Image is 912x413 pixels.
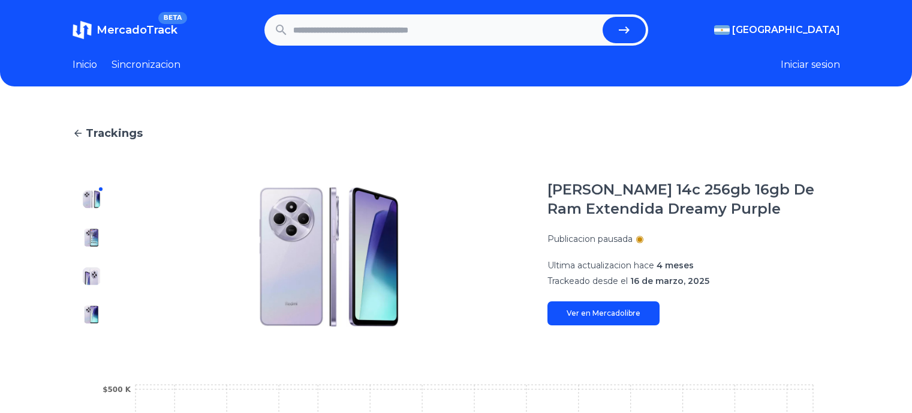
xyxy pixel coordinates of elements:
img: Xiaomi Redmi 14c 256gb 16gb De Ram Extendida Dreamy Purple [82,228,101,247]
img: Argentina [714,25,730,35]
button: Iniciar sesion [781,58,840,72]
span: [GEOGRAPHIC_DATA] [732,23,840,37]
a: Sincronizacion [112,58,180,72]
span: 4 meses [657,260,694,271]
span: BETA [158,12,186,24]
a: Trackings [73,125,840,142]
img: Xiaomi Redmi 14c 256gb 16gb De Ram Extendida Dreamy Purple [82,267,101,286]
tspan: $500 K [103,385,131,394]
span: Trackings [86,125,143,142]
p: Publicacion pausada [547,233,633,245]
h1: [PERSON_NAME] 14c 256gb 16gb De Ram Extendida Dreamy Purple [547,180,840,219]
a: Ver en Mercadolibre [547,301,660,325]
img: MercadoTrack [73,20,92,40]
span: Trackeado desde el [547,276,628,286]
span: MercadoTrack [97,23,177,37]
button: [GEOGRAPHIC_DATA] [714,23,840,37]
span: Ultima actualizacion hace [547,260,654,271]
a: Inicio [73,58,97,72]
img: Xiaomi Redmi 14c 256gb 16gb De Ram Extendida Dreamy Purple [135,180,523,334]
img: Xiaomi Redmi 14c 256gb 16gb De Ram Extendida Dreamy Purple [82,305,101,324]
span: 16 de marzo, 2025 [630,276,709,286]
a: MercadoTrackBETA [73,20,177,40]
img: Xiaomi Redmi 14c 256gb 16gb De Ram Extendida Dreamy Purple [82,190,101,209]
